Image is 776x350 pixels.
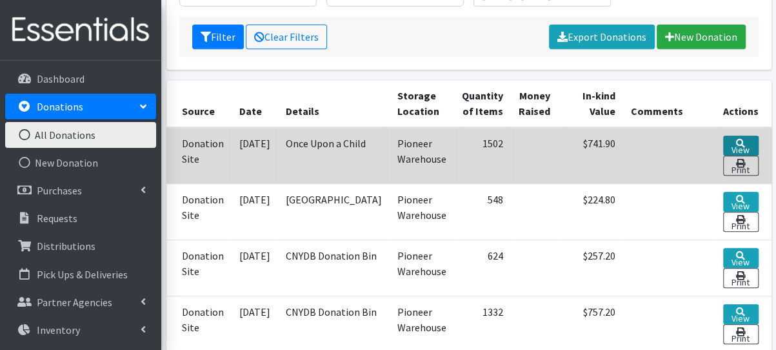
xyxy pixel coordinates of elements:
td: CNYDB Donation Bin [278,240,390,296]
p: Partner Agencies [37,296,112,309]
td: Pioneer Warehouse [390,240,454,296]
td: Donation Site [166,127,232,184]
a: Dashboard [5,66,156,92]
a: New Donation [657,25,746,49]
td: Pioneer Warehouse [390,184,454,240]
td: 548 [454,184,511,240]
td: 1502 [454,127,511,184]
td: [DATE] [232,240,278,296]
td: Donation Site [166,184,232,240]
a: Pick Ups & Deliveries [5,262,156,287]
a: Print [723,212,759,232]
p: Pick Ups & Deliveries [37,268,128,281]
th: Money Raised [511,80,558,127]
th: Actions [715,80,774,127]
a: Distributions [5,233,156,259]
a: All Donations [5,122,156,148]
a: Partner Agencies [5,289,156,315]
a: View [723,136,759,156]
p: Inventory [37,324,80,336]
img: HumanEssentials [5,8,156,52]
p: Purchases [37,184,82,197]
p: Distributions [37,240,95,252]
a: View [723,192,759,212]
a: Export Donations [549,25,655,49]
th: Source [166,80,232,127]
a: Print [723,268,759,288]
td: Pioneer Warehouse [390,127,454,184]
th: In-kind Value [558,80,623,127]
th: Quantity of Items [454,80,511,127]
a: Donations [5,94,156,119]
button: Filter [192,25,244,49]
p: Dashboard [37,72,85,85]
th: Storage Location [390,80,454,127]
td: Once Upon a Child [278,127,390,184]
a: New Donation [5,150,156,176]
a: Purchases [5,178,156,203]
td: $741.90 [558,127,623,184]
td: $224.80 [558,184,623,240]
td: [DATE] [232,127,278,184]
a: View [723,248,759,268]
a: Print [723,156,759,176]
p: Donations [37,100,83,113]
a: Print [723,324,759,344]
a: Clear Filters [246,25,327,49]
p: Requests [37,212,77,225]
a: Requests [5,205,156,231]
td: 624 [454,240,511,296]
th: Details [278,80,390,127]
td: [GEOGRAPHIC_DATA] [278,184,390,240]
td: $257.20 [558,240,623,296]
a: Inventory [5,317,156,343]
th: Comments [623,80,715,127]
td: Donation Site [166,240,232,296]
th: Date [232,80,278,127]
td: [DATE] [232,184,278,240]
a: View [723,304,759,324]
